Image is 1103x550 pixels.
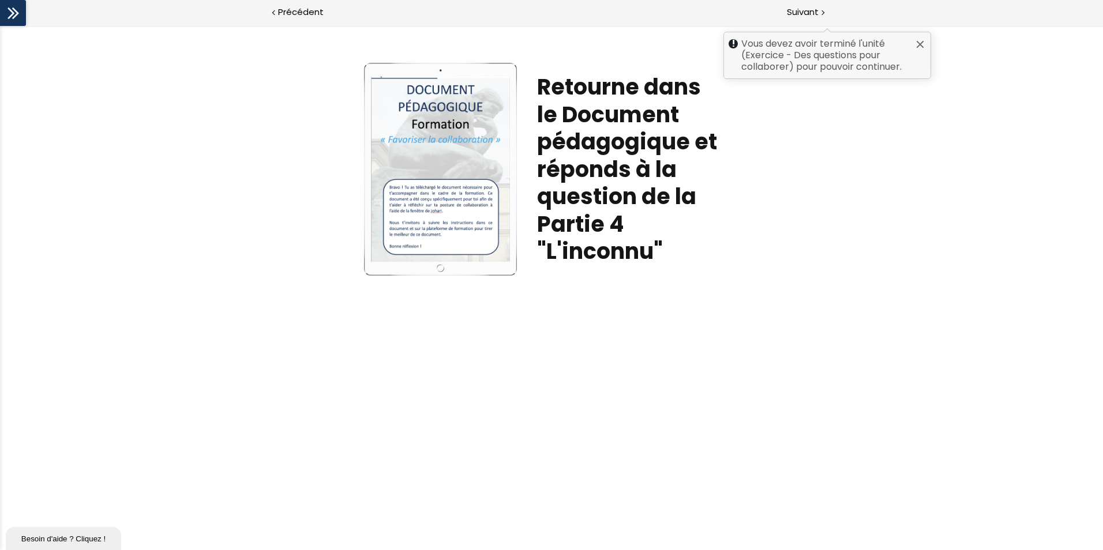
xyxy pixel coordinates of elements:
iframe: chat widget [6,525,123,550]
iframe: chat widget [6,499,123,525]
h1: Retourne dans le Document pédagogique et réponds à la question de la Partie 4 "L'inconnu" [537,48,725,240]
span: Suivant [787,5,819,20]
div: Vous devez avoir terminé l'unité (Exercice - Des questions pour collaborer) pour pouvoir continuer. [723,32,931,79]
span: Précédent [278,5,324,20]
